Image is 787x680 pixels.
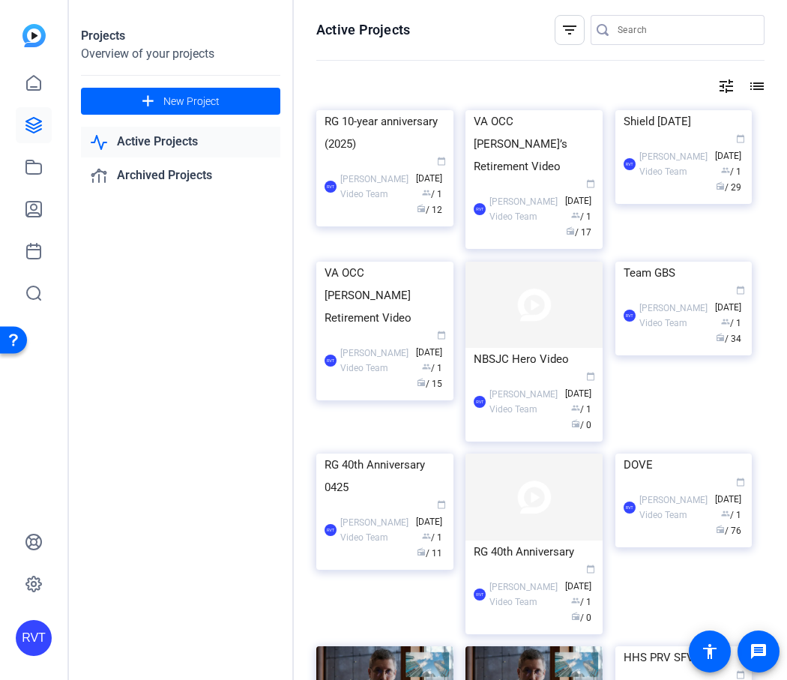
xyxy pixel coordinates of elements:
span: radio [417,547,426,556]
span: radio [417,204,426,213]
div: [PERSON_NAME] Video Team [489,194,558,224]
div: RVT [624,158,636,170]
div: RVT [624,310,636,322]
span: calendar_today [736,134,745,143]
div: RVT [474,396,486,408]
span: radio [716,333,725,342]
div: NBSJC Hero Video [474,348,594,370]
div: [PERSON_NAME] Video Team [489,580,558,610]
span: group [721,317,730,326]
span: calendar_today [736,670,745,679]
input: Search [618,21,753,39]
a: Active Projects [81,127,280,157]
div: [PERSON_NAME] Video Team [340,346,408,376]
span: [DATE] [715,286,745,313]
div: VA OCC [PERSON_NAME]’s Retirement Video [474,110,594,178]
img: blue-gradient.svg [22,24,46,47]
span: calendar_today [586,179,595,188]
span: [DATE] [565,565,595,592]
div: [PERSON_NAME] Video Team [639,301,708,331]
span: calendar_today [736,478,745,487]
span: [DATE] [416,331,446,358]
span: group [571,211,580,220]
span: / 12 [417,205,442,215]
div: RG 40th Anniversary [474,541,594,563]
span: / 0 [571,420,591,430]
mat-icon: message [750,643,768,661]
span: calendar_today [736,286,745,295]
div: Team GBS [624,262,744,284]
mat-icon: add [139,92,157,111]
span: / 1 [422,532,442,543]
span: / 17 [566,227,591,238]
span: radio [571,612,580,621]
div: Projects [81,27,280,45]
span: calendar_today [437,157,446,166]
span: group [571,403,580,412]
mat-icon: accessibility [701,643,719,661]
span: New Project [163,94,220,109]
div: RVT [325,181,337,193]
div: RVT [325,524,337,536]
div: RVT [624,502,636,514]
span: [DATE] [565,373,595,399]
span: calendar_today [437,500,446,509]
span: radio [417,378,426,387]
mat-icon: filter_list [561,21,579,39]
span: group [721,509,730,518]
span: / 1 [571,211,591,222]
div: [PERSON_NAME] Video Team [489,387,558,417]
span: / 1 [571,404,591,415]
div: [PERSON_NAME] Video Team [639,493,708,523]
span: / 15 [417,379,442,389]
span: group [422,532,431,541]
div: RG 40th Anniversary 0425 [325,454,445,499]
a: Archived Projects [81,160,280,191]
div: RVT [325,355,337,367]
span: calendar_today [586,372,595,381]
span: / 1 [721,318,741,328]
h1: Active Projects [316,21,410,39]
div: DOVE [624,454,744,476]
div: RVT [474,203,486,215]
span: / 11 [417,548,442,559]
div: RVT [16,620,52,656]
span: / 1 [422,189,442,199]
div: Shield [DATE] [624,110,744,133]
span: calendar_today [437,331,446,340]
span: / 1 [422,363,442,373]
span: group [721,166,730,175]
span: group [422,188,431,197]
span: group [422,362,431,371]
span: group [571,596,580,605]
span: radio [716,181,725,190]
div: HHS PRV SFV [624,646,744,669]
span: / 1 [571,597,591,607]
div: [PERSON_NAME] Video Team [639,149,708,179]
span: / 1 [721,510,741,520]
div: RVT [474,589,486,601]
button: New Project [81,88,280,115]
div: VA OCC [PERSON_NAME] Retirement Video [325,262,445,329]
span: / 29 [716,182,741,193]
mat-icon: list [747,77,765,95]
span: / 76 [716,526,741,536]
span: radio [566,226,575,235]
span: / 34 [716,334,741,344]
mat-icon: tune [717,77,735,95]
div: [PERSON_NAME] Video Team [340,172,408,202]
div: [PERSON_NAME] Video Team [340,515,408,545]
span: calendar_today [586,565,595,574]
span: radio [571,419,580,428]
div: RG 10-year anniversary (2025) [325,110,445,155]
div: Overview of your projects [81,45,280,63]
span: radio [716,525,725,534]
span: / 1 [721,166,741,177]
span: / 0 [571,613,591,623]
